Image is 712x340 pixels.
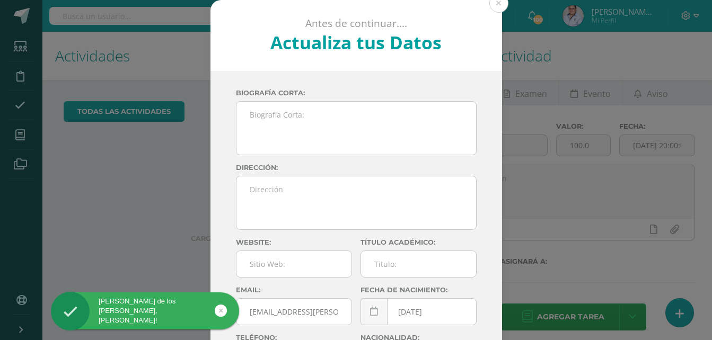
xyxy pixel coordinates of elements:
div: [PERSON_NAME] de los [PERSON_NAME], [PERSON_NAME]! [51,297,239,326]
label: Fecha de nacimiento: [361,286,477,294]
input: Titulo: [361,251,476,277]
input: Correo Electronico: [236,299,351,325]
input: Fecha de Nacimiento: [361,299,476,325]
label: Título académico: [361,238,477,246]
label: Dirección: [236,164,477,172]
label: Email: [236,286,352,294]
p: Antes de continuar.... [239,17,473,30]
h2: Actualiza tus Datos [239,30,473,55]
label: Biografía corta: [236,89,477,97]
label: Website: [236,238,352,246]
input: Sitio Web: [236,251,351,277]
